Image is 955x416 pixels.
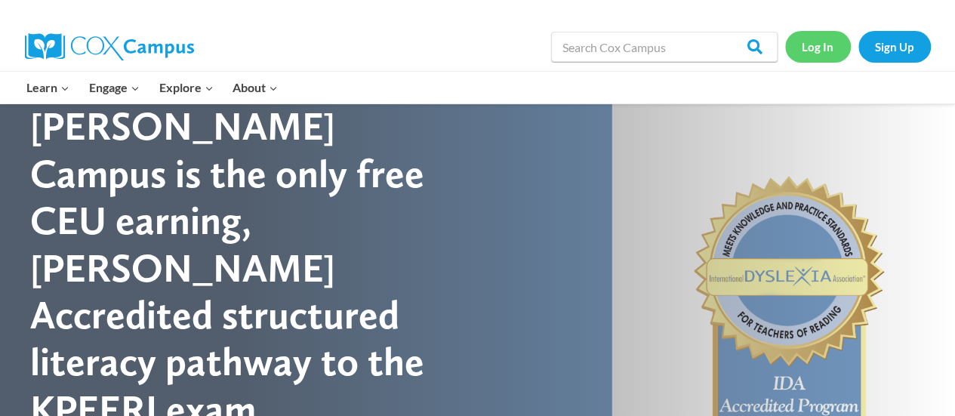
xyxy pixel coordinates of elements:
[149,72,223,103] button: Child menu of Explore
[858,31,931,62] a: Sign Up
[17,72,80,103] button: Child menu of Learn
[785,31,851,62] a: Log In
[785,31,931,62] nav: Secondary Navigation
[17,72,288,103] nav: Primary Navigation
[79,72,149,103] button: Child menu of Engage
[551,32,778,62] input: Search Cox Campus
[223,72,288,103] button: Child menu of About
[25,33,194,60] img: Cox Campus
